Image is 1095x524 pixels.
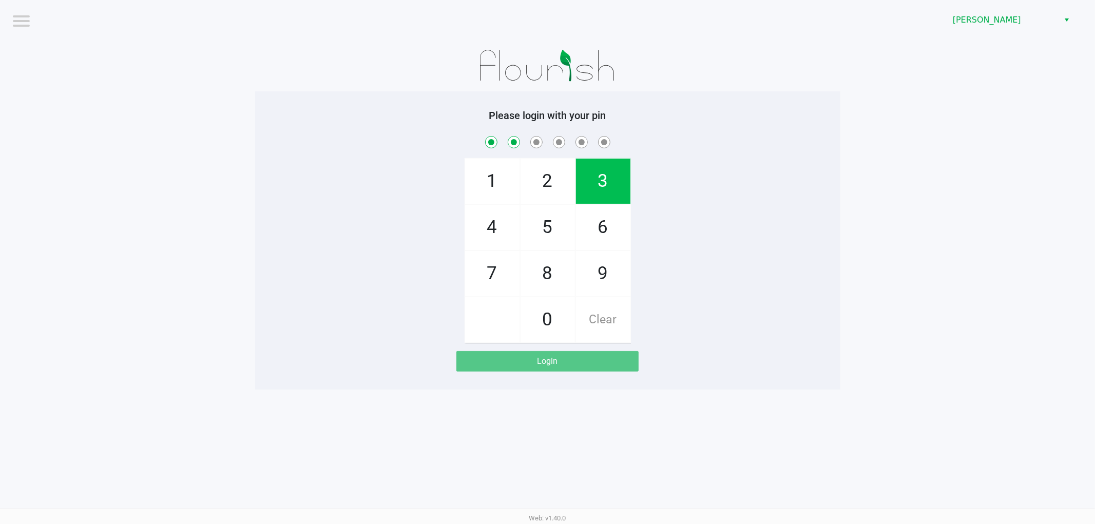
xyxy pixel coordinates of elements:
[576,251,630,296] span: 9
[529,514,566,522] span: Web: v1.40.0
[465,251,520,296] span: 7
[521,251,575,296] span: 8
[465,159,520,204] span: 1
[521,297,575,342] span: 0
[576,297,630,342] span: Clear
[576,159,630,204] span: 3
[263,109,833,122] h5: Please login with your pin
[465,205,520,250] span: 4
[521,159,575,204] span: 2
[576,205,630,250] span: 6
[1059,11,1074,29] button: Select
[953,14,1053,26] span: [PERSON_NAME]
[521,205,575,250] span: 5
